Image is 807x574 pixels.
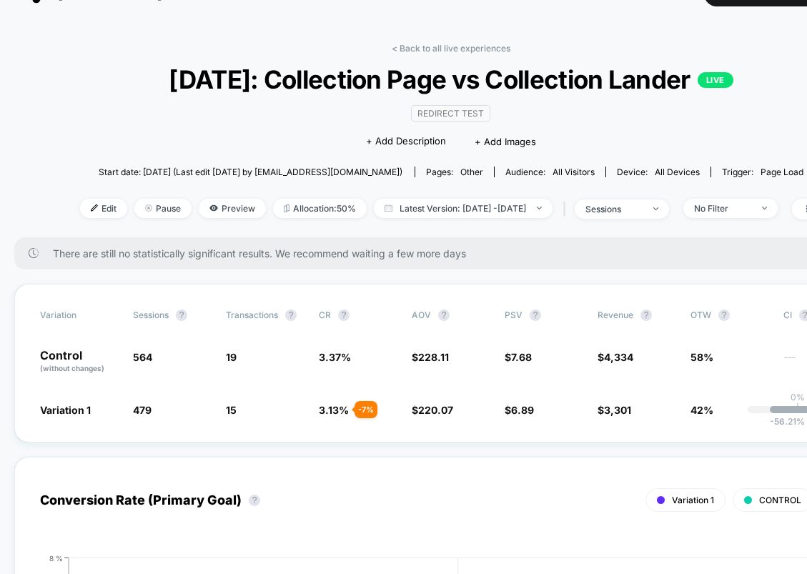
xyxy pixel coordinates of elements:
p: 0% [791,392,805,402]
span: Device: [605,167,711,177]
span: CONTROL [759,495,801,505]
img: end [653,207,658,210]
span: Sessions [133,310,169,320]
span: Variation 1 [40,404,91,416]
div: - 7 % [355,401,377,418]
span: 3.37 % [319,351,351,363]
img: end [762,207,767,209]
button: ? [285,310,297,321]
span: 19 [226,351,237,363]
img: calendar [385,204,392,212]
span: Edit [80,199,127,218]
span: all devices [655,167,700,177]
p: LIVE [698,72,733,88]
div: Audience: [505,167,595,177]
p: Control [40,350,119,374]
span: Redirect Test [411,105,490,122]
span: OTW [690,310,769,321]
span: 6.89 [511,404,534,416]
span: + Add Images [475,136,536,147]
button: ? [438,310,450,321]
img: end [145,204,152,212]
span: $ [505,404,534,416]
span: All Visitors [553,167,595,177]
button: ? [530,310,541,321]
div: Pages: [426,167,483,177]
span: Start date: [DATE] (Last edit [DATE] by [EMAIL_ADDRESS][DOMAIN_NAME]) [99,167,402,177]
span: Variation [40,310,119,321]
span: Pause [134,199,192,218]
img: end [537,207,542,209]
button: ? [249,495,260,506]
span: $ [598,404,631,416]
div: Trigger: [722,167,803,177]
span: 220.07 [418,404,453,416]
span: Revenue [598,310,633,320]
span: PSV [505,310,523,320]
button: ? [338,310,350,321]
span: Transactions [226,310,278,320]
span: 3.13 % [319,404,349,416]
span: $ [412,351,449,363]
p: | [796,402,799,413]
span: other [460,167,483,177]
span: 479 [133,404,152,416]
span: 4,334 [604,351,633,363]
span: (without changes) [40,364,104,372]
span: $ [412,404,453,416]
div: sessions [585,204,643,214]
button: ? [640,310,652,321]
button: ? [176,310,187,321]
span: [DATE]: Collection Page vs Collection Lander [117,64,785,94]
span: 42% [690,404,713,416]
span: | [560,199,575,219]
span: Variation 1 [672,495,714,505]
span: CR [319,310,331,320]
span: Preview [199,199,266,218]
div: No Filter [694,203,751,214]
span: AOV [412,310,431,320]
span: + Add Description [366,134,446,149]
span: 228.11 [418,351,449,363]
span: Latest Version: [DATE] - [DATE] [374,199,553,218]
span: Allocation: 50% [273,199,367,218]
a: < Back to all live experiences [392,43,510,54]
button: ? [718,310,730,321]
span: $ [505,351,532,363]
img: edit [91,204,98,212]
span: 15 [226,404,237,416]
img: rebalance [284,204,289,212]
span: 564 [133,351,152,363]
span: -56.21 % [770,416,805,427]
span: $ [598,351,633,363]
span: 3,301 [604,404,631,416]
span: Page Load [761,167,803,177]
span: 7.68 [511,351,532,363]
span: 58% [690,351,713,363]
